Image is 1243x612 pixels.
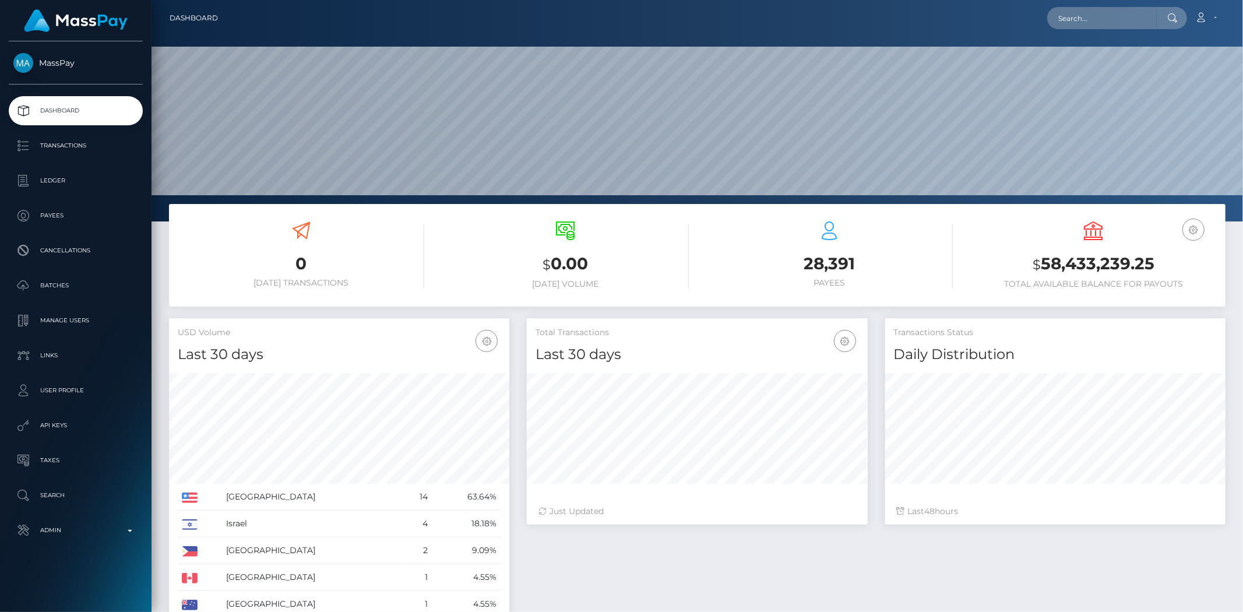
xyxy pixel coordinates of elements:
[442,279,688,289] h6: [DATE] Volume
[706,252,953,275] h3: 28,391
[9,236,143,265] a: Cancellations
[182,546,198,557] img: PH.png
[925,506,935,516] span: 48
[543,256,551,273] small: $
[13,137,138,154] p: Transactions
[9,166,143,195] a: Ledger
[442,252,688,276] h3: 0.00
[9,516,143,545] a: Admin
[24,9,128,32] img: MassPay Logo
[182,493,198,503] img: US.png
[536,327,858,339] h5: Total Transactions
[706,278,953,288] h6: Payees
[894,344,1217,365] h4: Daily Distribution
[13,452,138,469] p: Taxes
[13,277,138,294] p: Batches
[13,522,138,539] p: Admin
[222,537,402,564] td: [GEOGRAPHIC_DATA]
[13,417,138,434] p: API Keys
[13,102,138,119] p: Dashboard
[402,564,432,591] td: 1
[222,511,402,537] td: Israel
[178,278,424,288] h6: [DATE] Transactions
[9,341,143,370] a: Links
[9,411,143,440] a: API Keys
[432,511,501,537] td: 18.18%
[9,376,143,405] a: User Profile
[222,484,402,511] td: [GEOGRAPHIC_DATA]
[170,6,218,30] a: Dashboard
[13,53,33,73] img: MassPay
[432,537,501,564] td: 9.09%
[9,271,143,300] a: Batches
[182,573,198,583] img: CA.png
[9,446,143,475] a: Taxes
[13,207,138,224] p: Payees
[9,306,143,335] a: Manage Users
[897,505,1214,518] div: Last hours
[402,511,432,537] td: 4
[1033,256,1041,273] small: $
[970,279,1217,289] h6: Total Available Balance for Payouts
[13,242,138,259] p: Cancellations
[432,564,501,591] td: 4.55%
[402,484,432,511] td: 14
[178,327,501,339] h5: USD Volume
[9,201,143,230] a: Payees
[538,505,855,518] div: Just Updated
[9,481,143,510] a: Search
[970,252,1217,276] h3: 58,433,239.25
[432,484,501,511] td: 63.64%
[13,487,138,504] p: Search
[894,327,1217,339] h5: Transactions Status
[178,252,424,275] h3: 0
[13,172,138,189] p: Ledger
[9,58,143,68] span: MassPay
[13,382,138,399] p: User Profile
[536,344,858,365] h4: Last 30 days
[9,131,143,160] a: Transactions
[222,564,402,591] td: [GEOGRAPHIC_DATA]
[182,519,198,530] img: IL.png
[402,537,432,564] td: 2
[1047,7,1157,29] input: Search...
[9,96,143,125] a: Dashboard
[178,344,501,365] h4: Last 30 days
[13,347,138,364] p: Links
[182,600,198,610] img: AU.png
[13,312,138,329] p: Manage Users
